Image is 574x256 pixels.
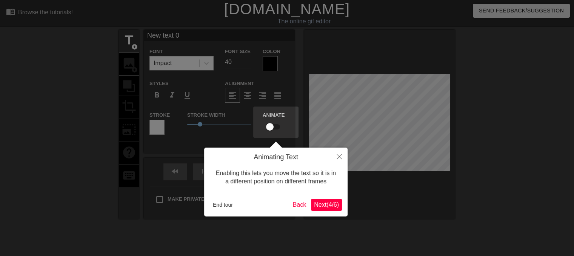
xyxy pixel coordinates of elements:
[290,199,309,211] button: Back
[314,201,339,208] span: Next ( 4 / 6 )
[210,162,342,194] div: Enabling this lets you move the text so it is in a different position on different frames
[210,153,342,162] h4: Animating Text
[331,148,348,165] button: Close
[210,199,236,210] button: End tour
[311,199,342,211] button: Next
